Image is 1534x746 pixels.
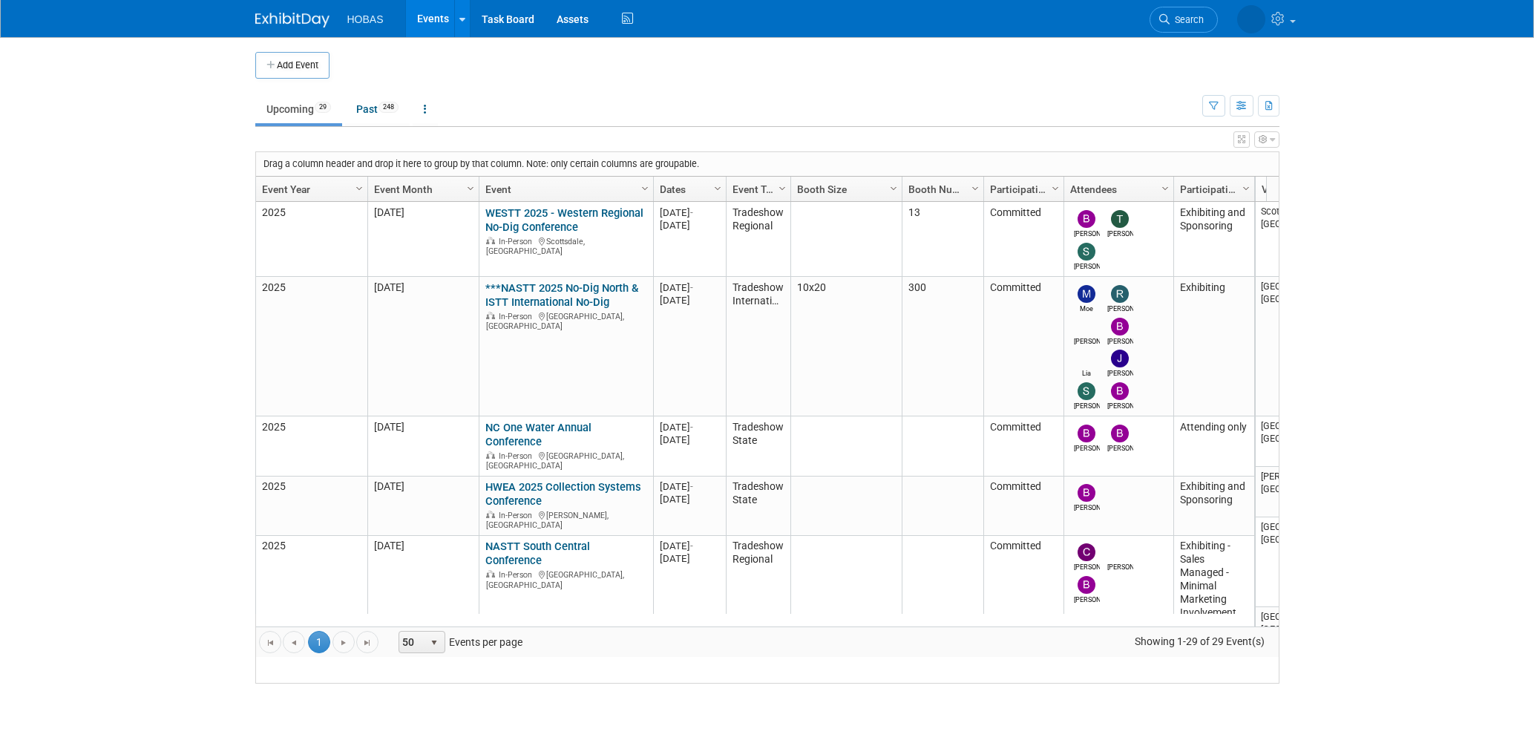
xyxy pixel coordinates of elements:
div: [DATE] [660,421,719,433]
div: [DATE] [660,480,719,493]
img: Stephen Alston [1078,243,1095,261]
div: Bijan Khamanian [1107,336,1133,347]
td: 2025 [256,536,367,626]
div: Bryant Welch [1107,400,1133,411]
div: [DATE] [660,206,719,219]
div: Rene Garcia [1107,303,1133,314]
td: [GEOGRAPHIC_DATA], [GEOGRAPHIC_DATA] [1256,416,1322,467]
div: [PERSON_NAME], [GEOGRAPHIC_DATA] [485,508,646,531]
span: Events per page [379,631,537,653]
span: In-Person [499,237,537,246]
img: Bryant Welch [1078,425,1095,442]
span: Column Settings [465,183,476,194]
span: HOBAS [347,13,384,25]
img: Bryant Welch [1111,382,1129,400]
div: Bijan Khamanian [1074,228,1100,239]
div: [GEOGRAPHIC_DATA], [GEOGRAPHIC_DATA] [485,568,646,590]
img: Cole Grinnell [1078,543,1095,561]
span: Column Settings [1159,183,1171,194]
a: Go to the last page [356,631,378,653]
img: Brett Ardizone [1111,425,1129,442]
img: Gabriel Castelblanco, P. E. [1078,318,1095,336]
a: NC One Water Annual Conference [485,421,591,448]
div: [DATE] [660,281,719,294]
span: Go to the last page [361,637,373,649]
div: [GEOGRAPHIC_DATA], [GEOGRAPHIC_DATA] [485,310,646,332]
td: 13 [902,202,983,277]
a: Column Settings [885,177,902,199]
div: Moe Tamizifar [1074,303,1100,314]
span: select [428,637,440,649]
div: [DATE] [660,294,719,307]
a: Column Settings [1157,177,1173,199]
span: In-Person [499,451,537,461]
a: Column Settings [462,177,479,199]
a: Dates [660,177,716,202]
a: Column Settings [351,177,367,199]
img: In-Person Event [486,237,495,244]
span: - [690,207,693,218]
div: Stephen Alston [1074,261,1100,272]
img: In-Person Event [486,511,495,518]
a: Booth Number [908,177,974,202]
td: Exhibiting - Sales Managed - Minimal Marketing Involvement [1173,536,1254,626]
span: Column Settings [1049,183,1061,194]
a: Go to the first page [259,631,281,653]
a: Go to the previous page [283,631,305,653]
img: Stephen Alston [1078,382,1095,400]
span: - [690,481,693,492]
td: 2025 [256,416,367,476]
td: [DATE] [367,536,479,626]
td: Committed [983,416,1063,476]
a: Search [1150,7,1218,33]
div: [DATE] [660,433,719,446]
div: Jerry Peck [1107,561,1133,572]
img: Bijan Khamanian [1111,318,1129,336]
td: Exhibiting [1173,277,1254,416]
img: Bijan Khamanian [1078,210,1095,228]
a: Column Settings [967,177,983,199]
a: ***NASTT 2025 No-Dig North & ISTT International No-Dig [485,281,638,309]
a: Column Settings [637,177,653,199]
a: WESTT 2025 - Western Regional No-Dig Conference [485,206,643,234]
a: Past248 [345,95,410,123]
td: 2025 [256,477,367,536]
img: Rene Garcia [1111,285,1129,303]
a: Upcoming29 [255,95,342,123]
a: Column Settings [1047,177,1063,199]
td: Attending only [1173,416,1254,476]
div: Brett Ardizone [1107,442,1133,454]
button: Add Event [255,52,330,79]
td: Tradeshow State [726,477,790,536]
td: [GEOGRAPHIC_DATA], [GEOGRAPHIC_DATA] [1256,607,1322,644]
span: In-Person [499,511,537,520]
span: - [690,540,693,552]
div: [DATE] [660,552,719,565]
a: Participation Type [1180,177,1245,202]
span: Go to the first page [264,637,276,649]
a: NASTT South Central Conference [485,540,590,567]
a: Attendees [1070,177,1164,202]
a: Booth Size [797,177,892,202]
a: Go to the next page [332,631,355,653]
td: Tradeshow State [726,416,790,476]
div: Gabriel Castelblanco, P. E. [1074,336,1100,347]
div: Bryant Welch [1074,442,1100,454]
td: 2025 [256,277,367,416]
a: HWEA 2025 Collection Systems Conference [485,480,641,508]
a: Event [485,177,643,202]
td: [GEOGRAPHIC_DATA], [GEOGRAPHIC_DATA] [1256,517,1322,607]
a: Event Year [262,177,358,202]
img: Jerry Peck [1111,543,1129,561]
td: Committed [983,477,1063,536]
span: Column Settings [888,183,899,194]
td: Exhibiting and Sponsoring [1173,202,1254,277]
div: Stephen Alston [1074,400,1100,411]
span: 248 [378,102,399,113]
td: 300 [902,277,983,416]
img: Jeffrey LeBlanc [1111,350,1129,367]
div: Bijan Khamanian [1074,502,1100,513]
span: Column Settings [1240,183,1252,194]
div: Brad Hunemuller [1074,594,1100,605]
span: Search [1170,14,1204,25]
